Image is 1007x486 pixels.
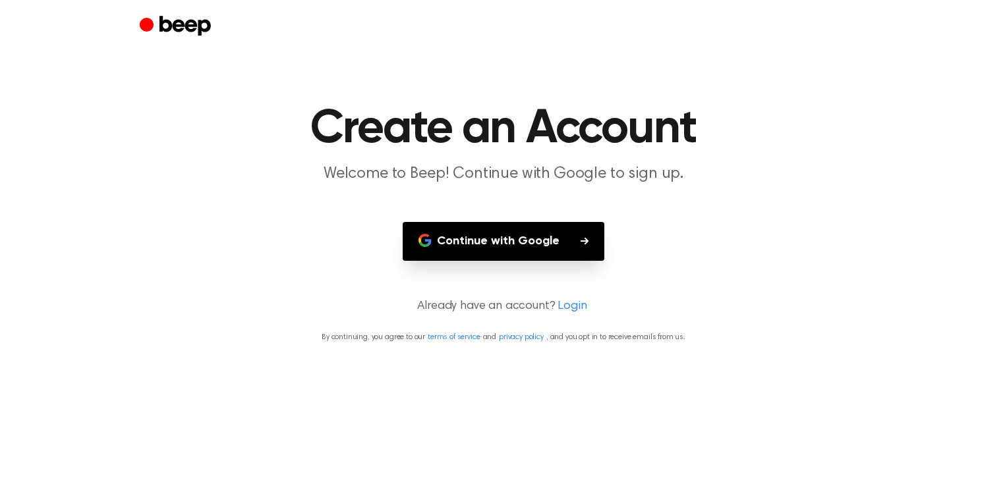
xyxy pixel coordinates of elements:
[16,298,991,315] p: Already have an account?
[16,331,991,343] p: By continuing, you agree to our and , and you opt in to receive emails from us.
[558,298,587,315] a: Login
[403,222,604,261] button: Continue with Google
[166,105,841,153] h1: Create an Account
[140,14,214,40] a: Beep
[428,333,480,341] a: terms of service
[250,163,757,185] p: Welcome to Beep! Continue with Google to sign up.
[499,333,544,341] a: privacy policy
